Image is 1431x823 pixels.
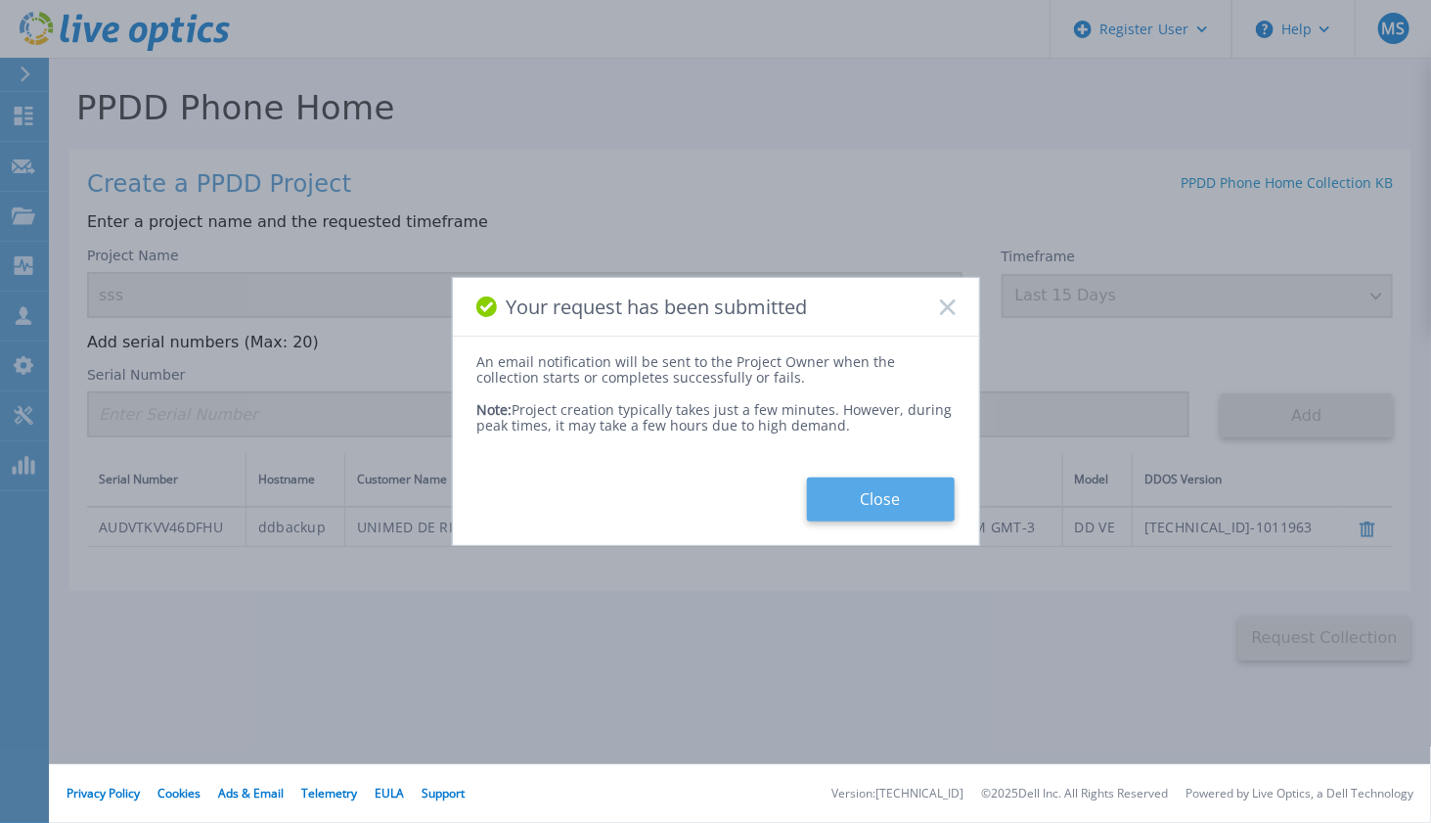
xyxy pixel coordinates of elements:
a: Ads & Email [218,785,284,801]
button: Close [807,478,955,522]
span: Note: [477,400,513,419]
a: Telemetry [301,785,357,801]
li: Version: [TECHNICAL_ID] [831,788,963,800]
a: EULA [375,785,404,801]
li: © 2025 Dell Inc. All Rights Reserved [981,788,1168,800]
a: Cookies [157,785,201,801]
div: An email notification will be sent to the Project Owner when the collection starts or completes s... [477,354,955,386]
a: Privacy Policy [67,785,140,801]
span: Your request has been submitted [507,296,808,318]
a: Support [422,785,465,801]
div: Project creation typically takes just a few minutes. However, during peak times, it may take a fe... [477,387,955,434]
li: Powered by Live Optics, a Dell Technology [1185,788,1413,800]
